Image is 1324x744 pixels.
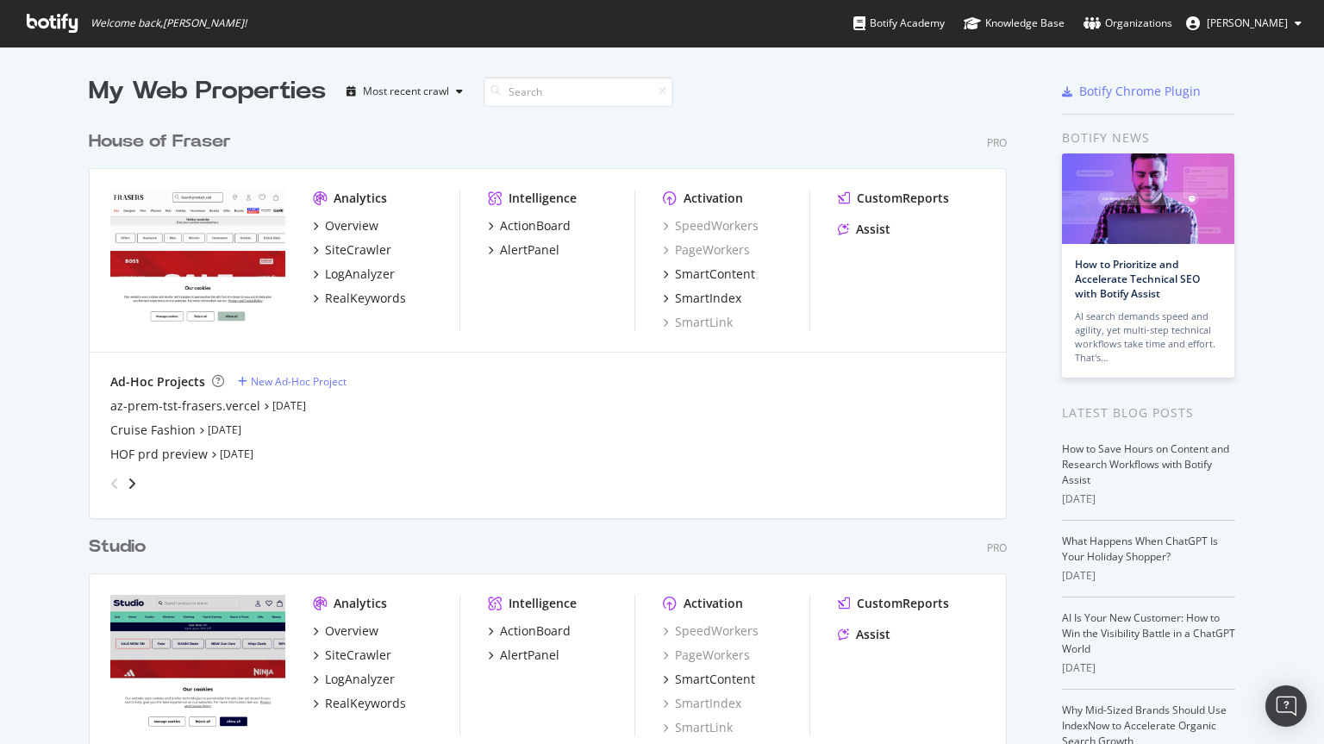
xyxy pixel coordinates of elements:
[488,647,559,664] a: AlertPanel
[663,647,750,664] a: PageWorkers
[684,190,743,207] div: Activation
[663,695,741,712] a: SmartIndex
[91,16,247,30] span: Welcome back, [PERSON_NAME] !
[1207,16,1288,30] span: Joyce Sissi
[509,595,577,612] div: Intelligence
[857,595,949,612] div: CustomReports
[325,695,406,712] div: RealKeywords
[675,290,741,307] div: SmartIndex
[675,671,755,688] div: SmartContent
[238,374,347,389] a: New Ad-Hoc Project
[987,135,1007,150] div: Pro
[325,217,378,234] div: Overview
[500,241,559,259] div: AlertPanel
[488,622,571,640] a: ActionBoard
[325,647,391,664] div: SiteCrawler
[110,373,205,391] div: Ad-Hoc Projects
[313,241,391,259] a: SiteCrawler
[89,535,146,560] div: Studio
[856,626,890,643] div: Assist
[1084,15,1172,32] div: Organizations
[1062,83,1201,100] a: Botify Chrome Plugin
[110,595,285,735] img: studio.co.uk
[340,78,470,105] button: Most recent crawl
[488,217,571,234] a: ActionBoard
[1062,491,1235,507] div: [DATE]
[500,647,559,664] div: AlertPanel
[110,397,260,415] a: az-prem-tst-frasers.vercel
[325,290,406,307] div: RealKeywords
[110,190,285,329] img: houseoffraser.co.uk
[663,217,759,234] a: SpeedWorkers
[313,671,395,688] a: LogAnalyzer
[663,671,755,688] a: SmartContent
[89,74,326,109] div: My Web Properties
[313,695,406,712] a: RealKeywords
[89,129,238,154] a: House of Fraser
[313,622,378,640] a: Overview
[325,622,378,640] div: Overview
[857,190,949,207] div: CustomReports
[208,422,241,437] a: [DATE]
[675,266,755,283] div: SmartContent
[838,595,949,612] a: CustomReports
[313,647,391,664] a: SiteCrawler
[1062,128,1235,147] div: Botify news
[1075,309,1221,365] div: AI search demands speed and agility, yet multi-step technical workflows take time and effort. Tha...
[663,241,750,259] a: PageWorkers
[838,626,890,643] a: Assist
[484,77,673,107] input: Search
[126,475,138,492] div: angle-right
[272,398,306,413] a: [DATE]
[313,290,406,307] a: RealKeywords
[1062,534,1218,564] a: What Happens When ChatGPT Is Your Holiday Shopper?
[684,595,743,612] div: Activation
[1075,257,1200,301] a: How to Prioritize and Accelerate Technical SEO with Botify Assist
[325,671,395,688] div: LogAnalyzer
[325,266,395,283] div: LogAnalyzer
[853,15,945,32] div: Botify Academy
[663,314,733,331] a: SmartLink
[1062,610,1235,656] a: AI Is Your New Customer: How to Win the Visibility Battle in a ChatGPT World
[251,374,347,389] div: New Ad-Hoc Project
[964,15,1065,32] div: Knowledge Base
[89,129,231,154] div: House of Fraser
[334,595,387,612] div: Analytics
[509,190,577,207] div: Intelligence
[1062,153,1234,244] img: How to Prioritize and Accelerate Technical SEO with Botify Assist
[663,266,755,283] a: SmartContent
[838,190,949,207] a: CustomReports
[856,221,890,238] div: Assist
[1265,685,1307,727] div: Open Intercom Messenger
[220,447,253,461] a: [DATE]
[1079,83,1201,100] div: Botify Chrome Plugin
[1062,441,1229,487] a: How to Save Hours on Content and Research Workflows with Botify Assist
[103,470,126,497] div: angle-left
[110,446,208,463] a: HOF prd preview
[1062,403,1235,422] div: Latest Blog Posts
[334,190,387,207] div: Analytics
[1062,568,1235,584] div: [DATE]
[500,217,571,234] div: ActionBoard
[1172,9,1315,37] button: [PERSON_NAME]
[987,541,1007,555] div: Pro
[1062,660,1235,676] div: [DATE]
[500,622,571,640] div: ActionBoard
[663,719,733,736] a: SmartLink
[110,422,196,439] a: Cruise Fashion
[313,217,378,234] a: Overview
[663,622,759,640] a: SpeedWorkers
[325,241,391,259] div: SiteCrawler
[89,535,153,560] a: Studio
[488,241,559,259] a: AlertPanel
[313,266,395,283] a: LogAnalyzer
